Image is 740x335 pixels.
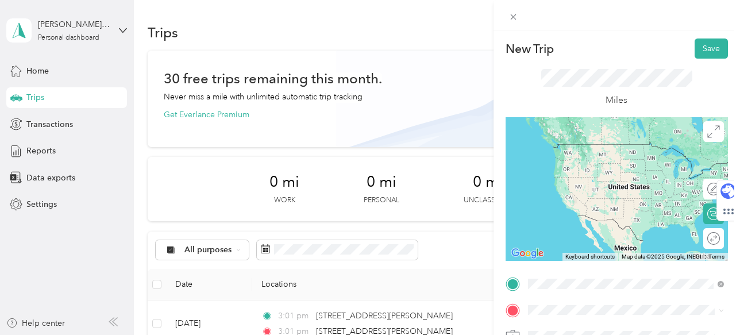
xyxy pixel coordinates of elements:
p: New Trip [506,41,554,57]
a: Open this area in Google Maps (opens a new window) [508,246,546,261]
img: Google [508,246,546,261]
button: Save [695,38,728,59]
iframe: Everlance-gr Chat Button Frame [676,271,740,335]
p: Miles [606,93,627,107]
